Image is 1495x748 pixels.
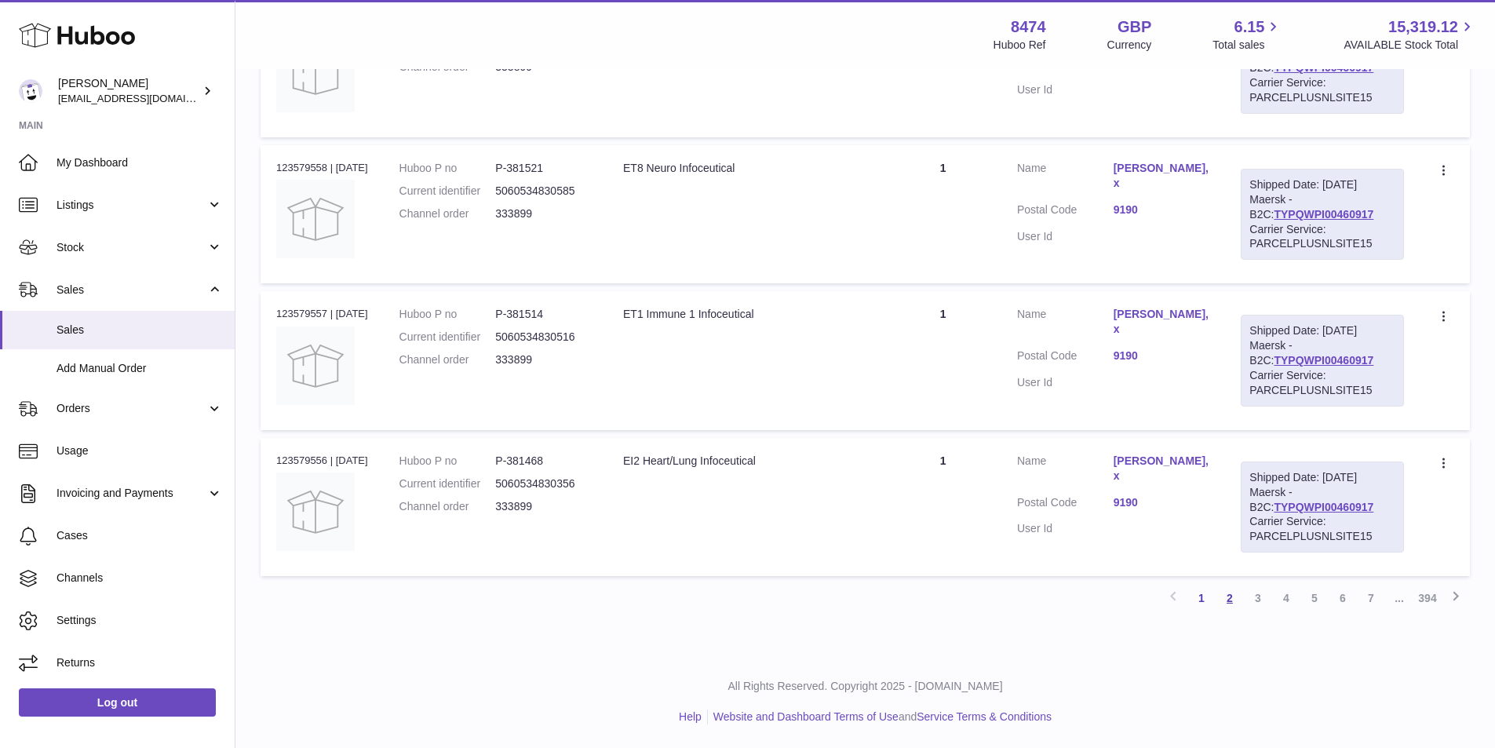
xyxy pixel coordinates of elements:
span: My Dashboard [57,155,223,170]
dt: User Id [1017,375,1114,390]
dt: Name [1017,454,1114,487]
dt: User Id [1017,229,1114,244]
a: 4 [1272,584,1300,612]
dd: P-381514 [495,307,592,322]
span: Returns [57,655,223,670]
span: Channels [57,571,223,586]
div: 123579558 | [DATE] [276,161,368,175]
dt: Channel order [399,352,496,367]
a: 9190 [1114,495,1210,510]
div: Carrier Service: PARCELPLUSNLSITE15 [1249,514,1395,544]
div: Maersk - B2C: [1241,462,1404,553]
div: Huboo Ref [994,38,1046,53]
dd: 333899 [495,206,592,221]
span: Sales [57,323,223,338]
div: [PERSON_NAME] [58,76,199,106]
a: [PERSON_NAME], x [1114,454,1210,483]
dd: P-381521 [495,161,592,176]
li: and [708,710,1052,724]
img: no-photo.jpg [276,327,355,405]
a: 15,319.12 AVAILABLE Stock Total [1344,16,1476,53]
div: ET8 Neuro Infoceutical [623,161,869,176]
a: TYPQWPI00460917 [1274,354,1373,367]
td: 1 [884,145,1001,283]
span: Add Manual Order [57,361,223,376]
img: orders@neshealth.com [19,79,42,103]
dt: Postal Code [1017,203,1114,221]
span: Settings [57,613,223,628]
a: [PERSON_NAME], x [1114,161,1210,191]
a: 6.15 Total sales [1212,16,1282,53]
div: Carrier Service: PARCELPLUSNLSITE15 [1249,368,1395,398]
img: no-photo.jpg [276,180,355,258]
a: TYPQWPI00460917 [1274,208,1373,221]
td: 1 [884,291,1001,429]
dt: User Id [1017,521,1114,536]
span: Total sales [1212,38,1282,53]
dd: 5060534830585 [495,184,592,199]
a: 2 [1216,584,1244,612]
dd: P-381468 [495,454,592,469]
span: Sales [57,283,206,297]
span: ... [1385,584,1413,612]
p: All Rights Reserved. Copyright 2025 - [DOMAIN_NAME] [248,679,1482,694]
span: Usage [57,443,223,458]
div: Maersk - B2C: [1241,315,1404,406]
div: 123579557 | [DATE] [276,307,368,321]
dt: Name [1017,307,1114,341]
div: Carrier Service: PARCELPLUSNLSITE15 [1249,222,1395,252]
strong: GBP [1118,16,1151,38]
td: 1 [884,438,1001,576]
dd: 333899 [495,499,592,514]
img: no-photo.jpg [276,34,355,112]
dt: Postal Code [1017,495,1114,514]
div: EI2 Heart/Lung Infoceutical [623,454,869,469]
dd: 333899 [495,352,592,367]
a: Help [679,710,702,723]
span: Cases [57,528,223,543]
a: Log out [19,688,216,717]
strong: 8474 [1011,16,1046,38]
dt: Huboo P no [399,161,496,176]
dt: Huboo P no [399,307,496,322]
span: Stock [57,240,206,255]
span: 6.15 [1234,16,1265,38]
span: [EMAIL_ADDRESS][DOMAIN_NAME] [58,92,231,104]
div: Shipped Date: [DATE] [1249,470,1395,485]
a: 3 [1244,584,1272,612]
img: no-photo.jpg [276,473,355,551]
div: Currency [1107,38,1152,53]
dd: 5060534830516 [495,330,592,345]
dt: Current identifier [399,330,496,345]
dt: Current identifier [399,184,496,199]
span: Invoicing and Payments [57,486,206,501]
dt: Channel order [399,499,496,514]
a: 9190 [1114,203,1210,217]
span: Orders [57,401,206,416]
span: Listings [57,198,206,213]
dt: Name [1017,161,1114,195]
dt: Current identifier [399,476,496,491]
div: Carrier Service: PARCELPLUSNLSITE15 [1249,75,1395,105]
dd: 5060534830356 [495,476,592,491]
a: 5 [1300,584,1329,612]
div: Shipped Date: [DATE] [1249,177,1395,192]
a: 1 [1187,584,1216,612]
a: 394 [1413,584,1442,612]
dt: Channel order [399,206,496,221]
span: AVAILABLE Stock Total [1344,38,1476,53]
div: Shipped Date: [DATE] [1249,323,1395,338]
dt: Huboo P no [399,454,496,469]
div: Maersk - B2C: [1241,169,1404,260]
span: 15,319.12 [1388,16,1458,38]
div: 123579556 | [DATE] [276,454,368,468]
a: Service Terms & Conditions [917,710,1052,723]
a: Website and Dashboard Terms of Use [713,710,899,723]
a: 9190 [1114,348,1210,363]
a: [PERSON_NAME], x [1114,307,1210,337]
a: TYPQWPI00460917 [1274,501,1373,513]
dt: Postal Code [1017,348,1114,367]
a: 7 [1357,584,1385,612]
div: ET1 Immune 1 Infoceutical [623,307,869,322]
dt: User Id [1017,82,1114,97]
